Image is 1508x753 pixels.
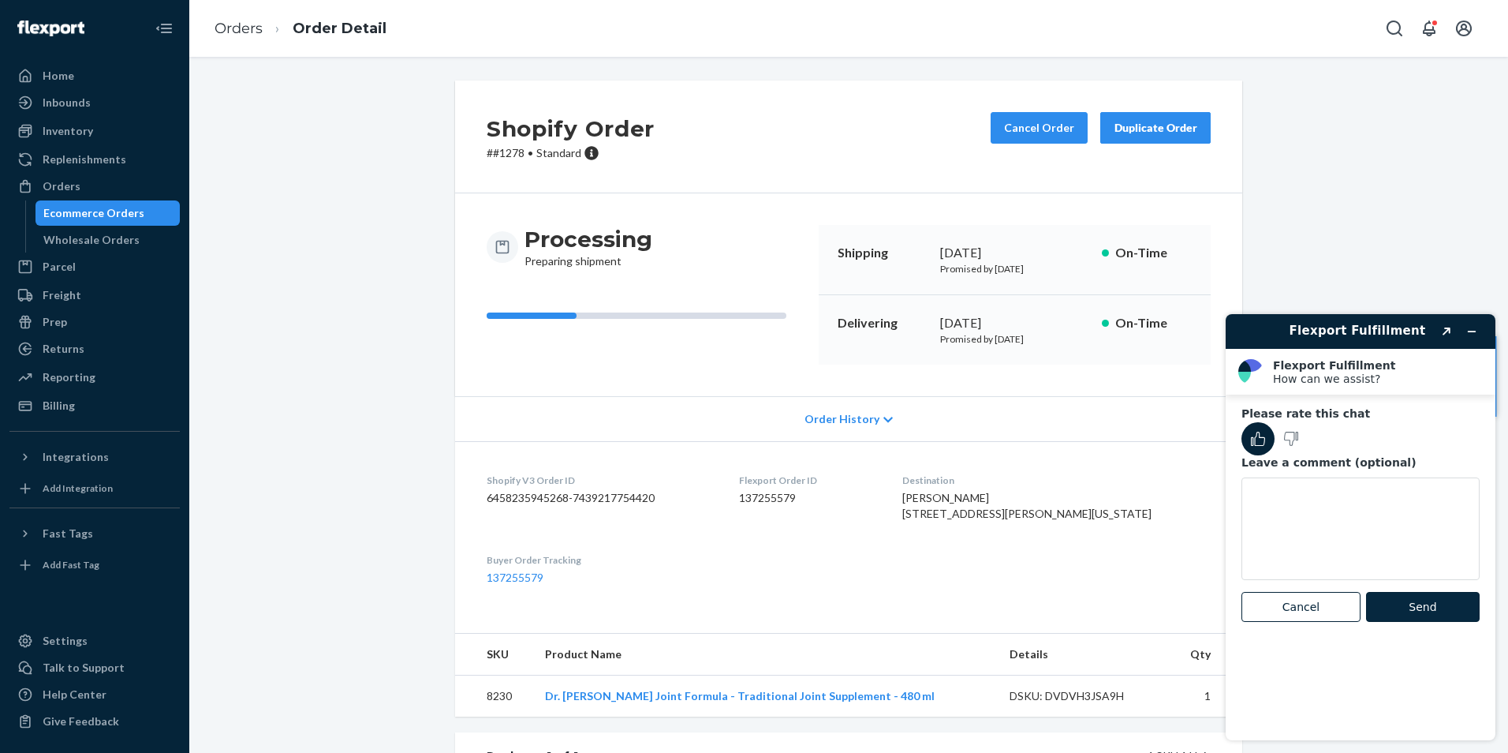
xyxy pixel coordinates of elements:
[9,63,180,88] a: Home
[9,118,180,144] a: Inventory
[43,369,95,385] div: Reporting
[991,112,1088,144] button: Cancel Order
[9,444,180,470] button: Integrations
[43,152,126,167] div: Replenishments
[1448,13,1480,44] button: Open account menu
[9,709,180,734] button: Give Feedback
[524,225,652,269] div: Preparing shipment
[1010,688,1158,704] div: DSKU: DVDVH3JSA9H
[1213,302,1508,753] iframe: Find more information here
[9,365,180,390] a: Reporting
[455,634,532,676] th: SKU
[293,20,386,37] a: Order Detail
[43,714,119,729] div: Give Feedback
[1170,676,1242,717] td: 1
[739,474,876,487] dt: Flexport Order ID
[1115,244,1192,262] p: On-Time
[1379,13,1410,44] button: Open Search Box
[940,244,1089,262] div: [DATE]
[43,178,80,194] div: Orders
[739,490,876,506] dd: 137255579
[43,687,106,702] div: Help Center
[9,628,180,654] a: Settings
[1114,120,1197,136] div: Duplicate Order
[9,336,180,362] a: Returns
[940,314,1089,332] div: [DATE]
[43,341,84,357] div: Returns
[43,481,113,495] div: Add Integration
[9,655,180,680] button: Talk to Support
[9,476,180,501] a: Add Integration
[545,689,935,702] a: Dr. [PERSON_NAME] Joint Formula - Traditional Joint Supplement - 480 ml
[1413,13,1445,44] button: Open notifications
[43,633,88,649] div: Settings
[35,11,67,25] span: Chat
[43,68,74,84] div: Home
[43,314,67,330] div: Prep
[9,393,180,418] a: Billing
[940,332,1089,346] p: Promised by [DATE]
[9,309,180,335] a: Prep
[43,95,91,111] div: Inbounds
[536,146,581,159] span: Standard
[940,262,1089,275] p: Promised by [DATE]
[487,571,543,584] a: 137255579
[43,123,93,139] div: Inventory
[1100,112,1211,144] button: Duplicate Order
[997,634,1170,676] th: Details
[43,287,81,303] div: Freight
[9,521,180,546] button: Fast Tags
[148,13,180,44] button: Close Navigation
[43,398,75,414] div: Billing
[202,6,399,52] ol: breadcrumbs
[524,225,652,253] h3: Processing
[35,227,181,253] a: Wholesale Orders
[9,90,180,115] a: Inbounds
[43,526,93,541] div: Fast Tags
[487,553,714,567] dt: Buyer Order Tracking
[1170,634,1242,676] th: Qty
[838,314,928,332] p: Delivering
[9,254,180,279] a: Parcel
[528,146,533,159] span: •
[1115,314,1192,332] p: On-Time
[9,283,180,308] a: Freight
[9,174,180,199] a: Orders
[902,474,1211,487] dt: Destination
[487,112,655,145] h2: Shopify Order
[43,259,76,275] div: Parcel
[487,474,714,487] dt: Shopify V3 Order ID
[838,244,928,262] p: Shipping
[487,490,714,506] dd: 6458235945268-7439217754420
[902,491,1152,520] span: [PERSON_NAME] [STREET_ADDRESS][PERSON_NAME][US_STATE]
[532,634,996,676] th: Product Name
[804,411,879,427] span: Order History
[215,20,263,37] a: Orders
[487,145,655,161] p: # #1278
[9,682,180,707] a: Help Center
[43,660,125,676] div: Talk to Support
[9,147,180,172] a: Replenishments
[43,449,109,465] div: Integrations
[17,21,84,36] img: Flexport logo
[43,558,99,571] div: Add Fast Tag
[455,676,532,717] td: 8230
[43,205,144,221] div: Ecommerce Orders
[35,200,181,226] a: Ecommerce Orders
[9,553,180,578] a: Add Fast Tag
[43,232,140,248] div: Wholesale Orders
